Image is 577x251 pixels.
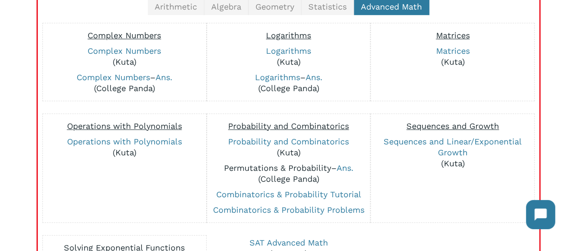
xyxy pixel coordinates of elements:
a: Complex Numbers [77,72,150,82]
span: Geometry [255,2,294,11]
span: Probability and Combinatorics [228,121,349,131]
p: (Kuta) [47,46,202,67]
span: Algebra [211,2,241,11]
a: Operations with Polynomials [67,137,182,146]
p: – (College Panda) [212,72,366,94]
a: Ans. [337,163,353,173]
iframe: Chatbot [517,191,564,238]
span: Matrices [436,31,469,40]
a: Permutations & Probability [224,163,331,173]
a: Logarithms [266,46,311,56]
p: (Kuta) [375,136,530,169]
a: Ans. [306,72,322,82]
a: Complex Numbers [88,46,161,56]
span: Sequences and Growth [406,121,499,131]
span: Operations with Polynomials [67,121,182,131]
p: – (College Panda) [212,163,366,184]
a: Matrices [436,46,469,56]
p: – (College Panda) [47,72,202,94]
p: (Kuta) [212,46,366,67]
p: (Kuta) [212,136,366,158]
span: Complex Numbers [88,31,161,40]
a: Combinatorics & Probability Tutorial [216,190,361,199]
a: Probability and Combinatorics [228,137,349,146]
p: (Kuta) [47,136,202,158]
span: Logarithms [266,31,311,40]
span: Advanced Math [361,2,422,11]
a: Ans. [156,72,172,82]
span: Statistics [308,2,347,11]
a: Sequences and Linear/Exponential Growth [384,137,522,157]
span: Arithmetic [155,2,197,11]
a: Logarithms [255,72,300,82]
a: SAT Advanced Math [250,238,328,247]
p: (Kuta) [375,46,530,67]
a: Combinatorics & Probability Problems [213,205,364,215]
